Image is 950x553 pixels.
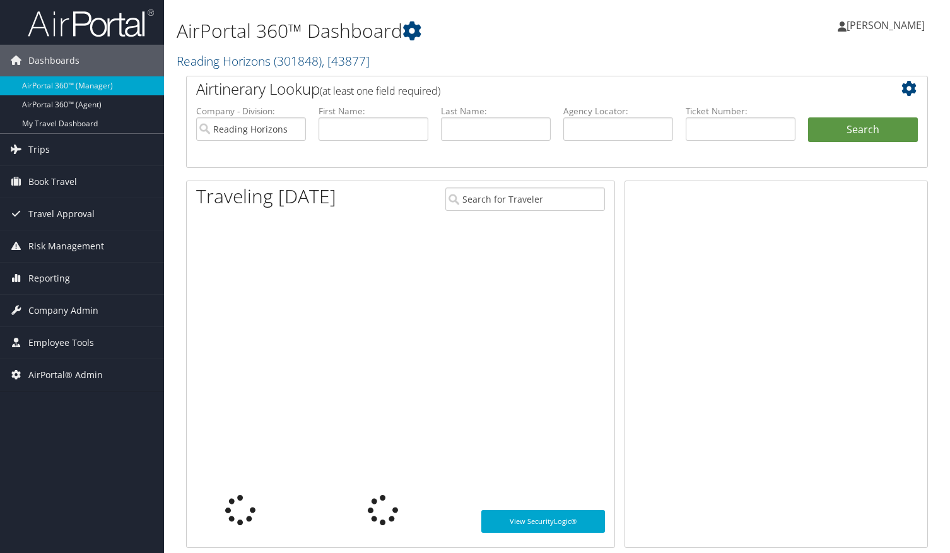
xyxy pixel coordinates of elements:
span: Trips [28,134,50,165]
span: Company Admin [28,295,98,326]
a: Reading Horizons [177,52,370,69]
a: View SecurityLogic® [481,510,605,533]
span: Book Travel [28,166,77,198]
label: Last Name: [441,105,551,117]
span: Travel Approval [28,198,95,230]
a: [PERSON_NAME] [838,6,937,44]
button: Search [808,117,918,143]
label: First Name: [319,105,428,117]
h2: Airtinerary Lookup [196,78,856,100]
span: Risk Management [28,230,104,262]
label: Ticket Number: [686,105,795,117]
span: Reporting [28,263,70,294]
h1: AirPortal 360™ Dashboard [177,18,684,44]
span: ( 301848 ) [274,52,322,69]
span: Dashboards [28,45,79,76]
span: (at least one field required) [320,84,440,98]
span: [PERSON_NAME] [847,18,925,32]
span: Employee Tools [28,327,94,359]
label: Company - Division: [196,105,306,117]
label: Agency Locator: [563,105,673,117]
input: Search for Traveler [445,187,604,211]
span: , [ 43877 ] [322,52,370,69]
h1: Traveling [DATE] [196,183,336,210]
span: AirPortal® Admin [28,359,103,391]
img: airportal-logo.png [28,8,154,38]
